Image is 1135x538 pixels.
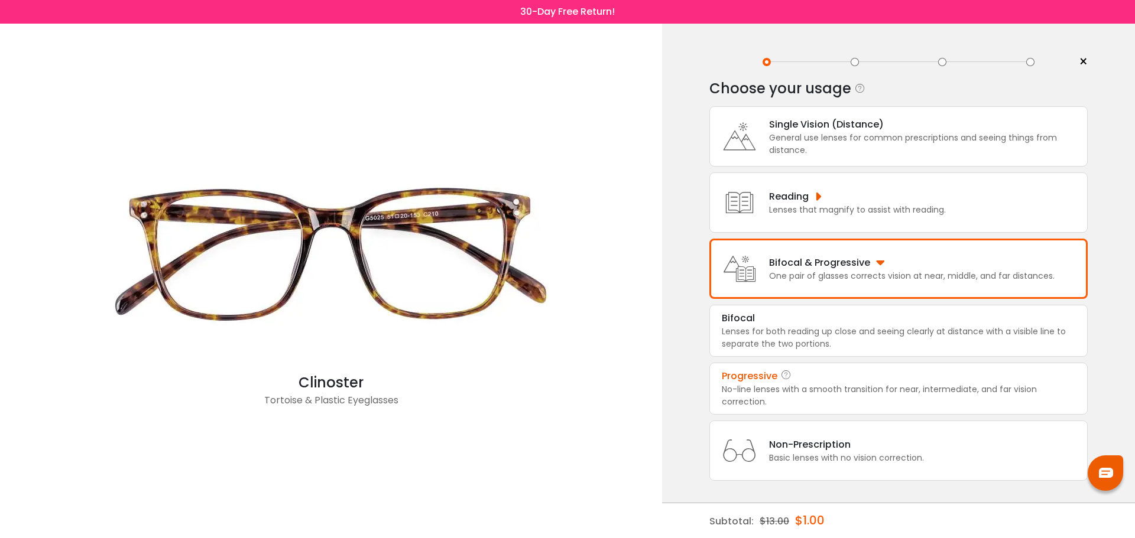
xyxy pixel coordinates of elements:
span: × [1079,53,1088,71]
div: Tortoise & Plastic Eyeglasses [95,393,567,417]
div: No-line lenses with a smooth transition for near, intermediate, and far vision correction. [722,383,1075,408]
div: Bifocal [722,311,755,325]
div: Choose your usage [709,77,851,100]
div: Lenses that magnify to assist with reading. [769,204,946,216]
div: Basic lenses with no vision correction. [769,452,924,464]
div: $1.00 [795,503,825,537]
div: One pair of glasses corrects vision at near, middle, and far distances. [769,270,1055,282]
img: chat [1099,468,1113,478]
i: Progressive [780,369,792,383]
img: Tortoise Clinoster - Plastic Eyeglasses [95,136,567,372]
div: Single Vision (Distance) [769,117,1081,132]
div: Clinoster [95,372,567,393]
div: Progressive [722,369,777,383]
div: Non-Prescription [769,437,924,452]
div: General use lenses for common prescriptions and seeing things from distance. [769,132,1081,156]
a: × [1070,53,1088,71]
div: Bifocal & Progressive [769,255,1055,270]
div: Reading [769,189,946,204]
div: Lenses for both reading up close and seeing clearly at distance with a visible line to separate t... [722,325,1075,350]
